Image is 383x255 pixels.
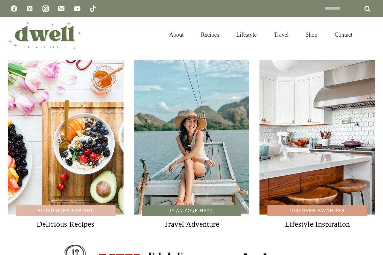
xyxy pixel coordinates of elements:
a: YouTube [71,2,84,15]
a: Lifestyle [228,24,265,46]
a: Pinterest [23,2,36,15]
a: About [161,24,192,46]
a: Email [55,2,68,15]
a: TikTok [86,2,99,15]
a: Instagram [39,2,52,15]
img: DWELL by michelle [8,20,81,49]
button: View Search Form [364,29,375,40]
nav: Primary Navigation [161,24,361,46]
a: Facebook [8,2,20,15]
a: Shop [297,24,326,46]
a: Contact [326,24,361,46]
a: Travel [265,24,297,46]
a: Recipes [192,24,228,46]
